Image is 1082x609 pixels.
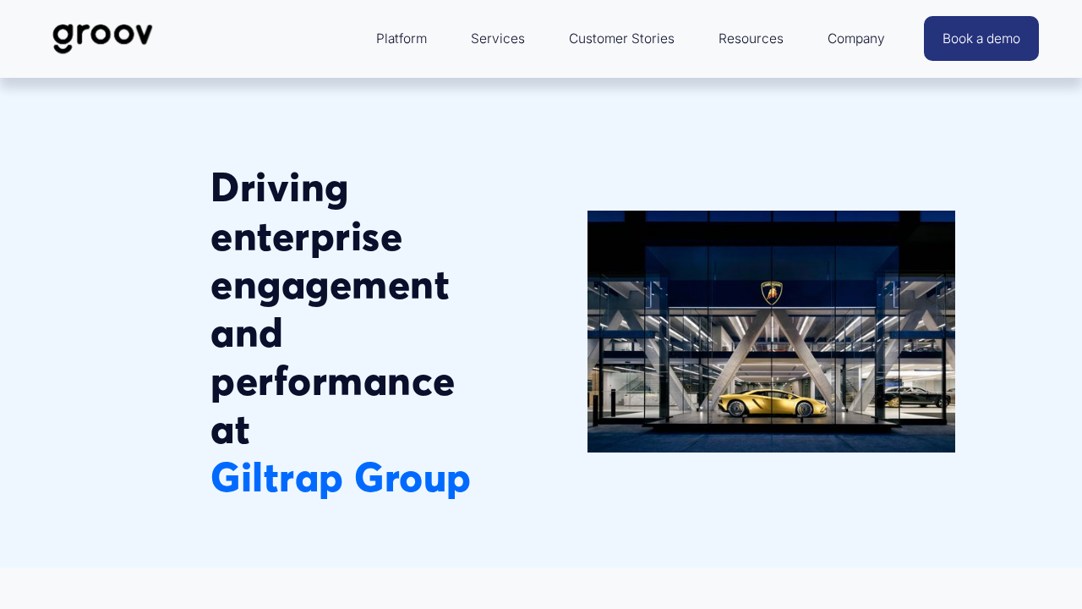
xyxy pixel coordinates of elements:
[828,27,885,51] span: Company
[462,19,533,59] a: Services
[719,27,784,51] span: Resources
[43,11,162,67] img: Groov | Workplace Science Platform | Unlock Performance | Drive Results
[210,162,466,453] strong: Driving enterprise engagement and performance at
[210,452,471,502] strong: Giltrap Group
[368,19,435,59] a: folder dropdown
[819,19,893,59] a: folder dropdown
[560,19,683,59] a: Customer Stories
[376,27,427,51] span: Platform
[710,19,792,59] a: folder dropdown
[924,16,1039,61] a: Book a demo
